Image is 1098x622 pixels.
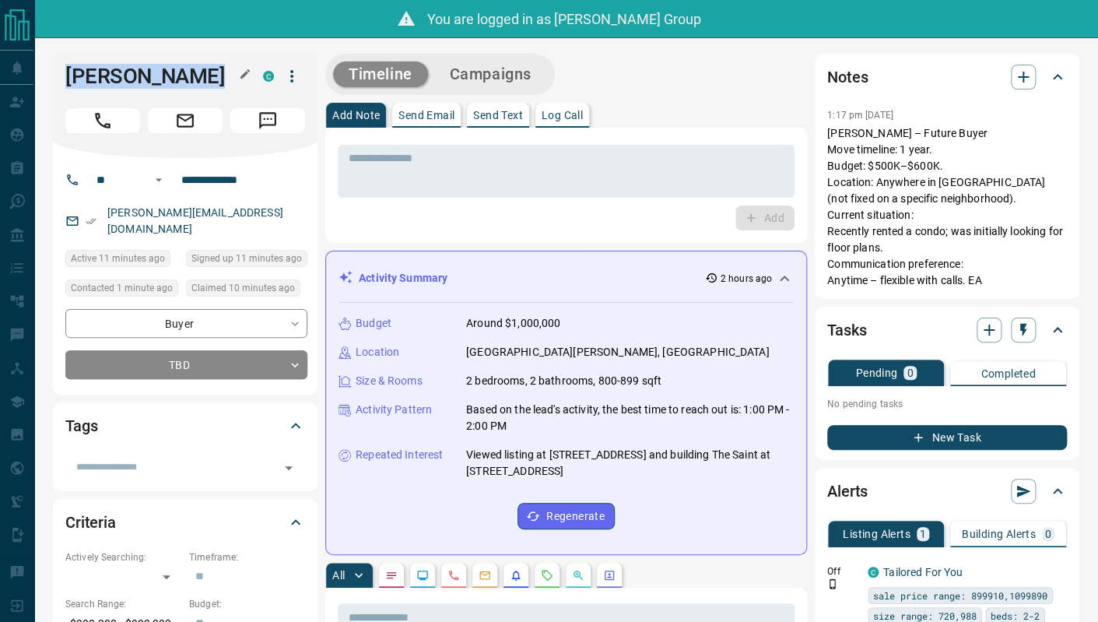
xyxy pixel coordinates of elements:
p: Activity Pattern [356,402,432,418]
p: Listing Alerts [843,529,910,539]
p: Send Email [398,110,454,121]
p: 1 [920,529,926,539]
p: Based on the lead's activity, the best time to reach out is: 1:00 PM - 2:00 PM [466,402,794,434]
svg: Opportunities [572,569,584,582]
h2: Tags [65,413,97,438]
p: Building Alerts [962,529,1036,539]
div: Tue Aug 12 2025 [186,250,307,272]
div: condos.ca [868,567,879,578]
span: Call [65,108,140,133]
svg: Listing Alerts [510,569,522,582]
p: No pending tasks [827,392,1067,416]
p: [PERSON_NAME] – Future Buyer Move timeline: 1 year. Budget: $500K–$600K. Location: Anywhere in [G... [827,125,1067,289]
span: Claimed 10 minutes ago [191,280,295,296]
div: Tue Aug 12 2025 [65,279,178,301]
svg: Push Notification Only [827,578,838,589]
a: [PERSON_NAME][EMAIL_ADDRESS][DOMAIN_NAME] [107,206,283,235]
p: Search Range: [65,597,181,611]
h1: [PERSON_NAME] [65,64,240,89]
p: 0 [1045,529,1051,539]
p: Size & Rooms [356,373,423,389]
button: Regenerate [517,503,615,529]
svg: Notes [385,569,398,582]
h2: Criteria [65,510,116,535]
p: Add Note [332,110,380,121]
svg: Calls [447,569,460,582]
span: Contacted 1 minute ago [71,280,173,296]
span: Email [148,108,223,133]
button: Open [149,170,168,189]
p: 0 [907,367,913,378]
span: Signed up 11 minutes ago [191,251,302,266]
p: Log Call [542,110,583,121]
div: Activity Summary2 hours ago [339,264,794,293]
div: Tasks [827,311,1067,349]
p: 2 bedrooms, 2 bathrooms, 800-899 sqft [466,373,661,389]
p: Activity Summary [359,270,447,286]
p: Budget: [189,597,305,611]
div: Alerts [827,473,1067,510]
span: Active 11 minutes ago [71,251,165,266]
span: Message [230,108,305,133]
div: Notes [827,58,1067,96]
div: condos.ca [263,71,274,82]
svg: Emails [479,569,491,582]
p: Send Text [473,110,523,121]
svg: Email Verified [86,216,96,227]
span: You are logged in as [PERSON_NAME] Group [427,11,701,27]
svg: Requests [541,569,553,582]
p: Repeated Interest [356,447,443,463]
button: Open [278,457,300,479]
p: 1:17 pm [DATE] [827,110,893,121]
p: Location [356,344,399,360]
p: Budget [356,315,391,332]
p: Viewed listing at [STREET_ADDRESS] and building The Saint at [STREET_ADDRESS] [466,447,794,480]
p: Around $1,000,000 [466,315,560,332]
div: TBD [65,350,307,379]
a: Tailored For You [883,566,963,578]
button: New Task [827,425,1067,450]
p: Timeframe: [189,550,305,564]
h2: Alerts [827,479,868,504]
div: Tue Aug 12 2025 [186,279,307,301]
p: Off [827,564,858,578]
p: 2 hours ago [721,272,772,286]
h2: Tasks [827,318,866,343]
svg: Lead Browsing Activity [416,569,429,582]
svg: Agent Actions [603,569,616,582]
div: Tags [65,407,305,445]
div: Criteria [65,504,305,541]
div: Tue Aug 12 2025 [65,250,178,272]
div: Buyer [65,309,307,338]
p: [GEOGRAPHIC_DATA][PERSON_NAME], [GEOGRAPHIC_DATA] [466,344,769,360]
button: Campaigns [434,61,547,87]
p: Completed [980,368,1036,379]
p: Pending [855,367,897,378]
p: All [332,570,345,581]
span: sale price range: 899910,1099890 [873,588,1047,603]
h2: Notes [827,65,868,90]
p: Actively Searching: [65,550,181,564]
button: Timeline [333,61,428,87]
